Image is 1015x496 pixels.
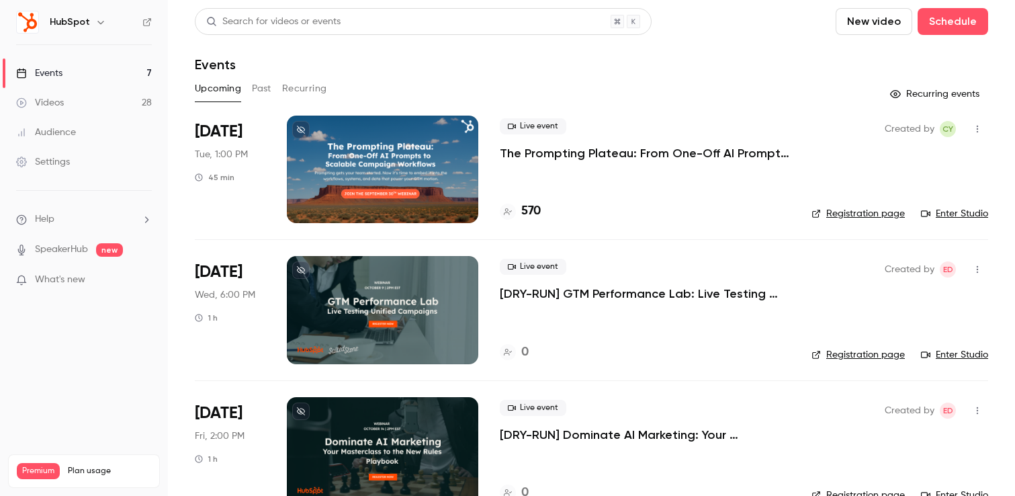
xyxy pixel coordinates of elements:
a: Registration page [811,207,905,220]
span: Live event [500,400,566,416]
span: Fri, 2:00 PM [195,429,245,443]
a: SpeakerHub [35,243,88,257]
a: The Prompting Plateau: From One-Off AI Prompts to Scalable Campaign Workflows [500,145,790,161]
div: 45 min [195,172,234,183]
span: Celine Yung [940,121,956,137]
span: new [96,243,123,257]
h6: HubSpot [50,15,90,29]
div: Videos [16,96,64,110]
div: Events [16,67,62,80]
div: 1 h [195,313,218,323]
h4: 570 [521,202,541,220]
span: ED [943,403,953,419]
span: Elika Dizechi [940,403,956,419]
span: [DATE] [195,121,242,142]
span: Created by [885,403,934,419]
button: Recurring events [884,83,988,105]
span: Help [35,212,54,226]
a: 570 [500,202,541,220]
div: Settings [16,155,70,169]
h4: 0 [521,343,529,362]
span: Live event [500,118,566,134]
span: Tue, 1:00 PM [195,148,248,161]
span: ED [943,261,953,278]
span: [DATE] [195,403,242,424]
div: 1 h [195,454,218,464]
button: Recurring [282,78,327,99]
span: Plan usage [68,466,151,477]
button: Past [252,78,271,99]
iframe: Noticeable Trigger [136,274,152,286]
button: New video [836,8,912,35]
a: Registration page [811,348,905,362]
div: Sep 30 Tue, 1:00 PM (America/New York) [195,116,265,223]
button: Schedule [918,8,988,35]
li: help-dropdown-opener [16,212,152,226]
a: 0 [500,343,529,362]
span: Premium [17,463,60,479]
button: Upcoming [195,78,241,99]
span: [DATE] [195,261,242,283]
span: Live event [500,259,566,275]
h1: Events [195,56,236,73]
span: What's new [35,273,85,287]
a: [DRY-RUN] Dominate AI Marketing: Your Masterclass to the New Rules Playbook [500,427,790,443]
div: Audience [16,126,76,139]
span: CY [942,121,953,137]
a: Enter Studio [921,348,988,362]
div: Search for videos or events [206,15,341,29]
div: Oct 1 Wed, 3:00 PM (America/Los Angeles) [195,256,265,364]
span: Created by [885,261,934,278]
a: Enter Studio [921,207,988,220]
img: HubSpot [17,11,38,33]
span: Wed, 6:00 PM [195,288,255,302]
span: Elika Dizechi [940,261,956,278]
span: Created by [885,121,934,137]
a: [DRY-RUN] GTM Performance Lab: Live Testing Unified Campaigns [500,286,790,302]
